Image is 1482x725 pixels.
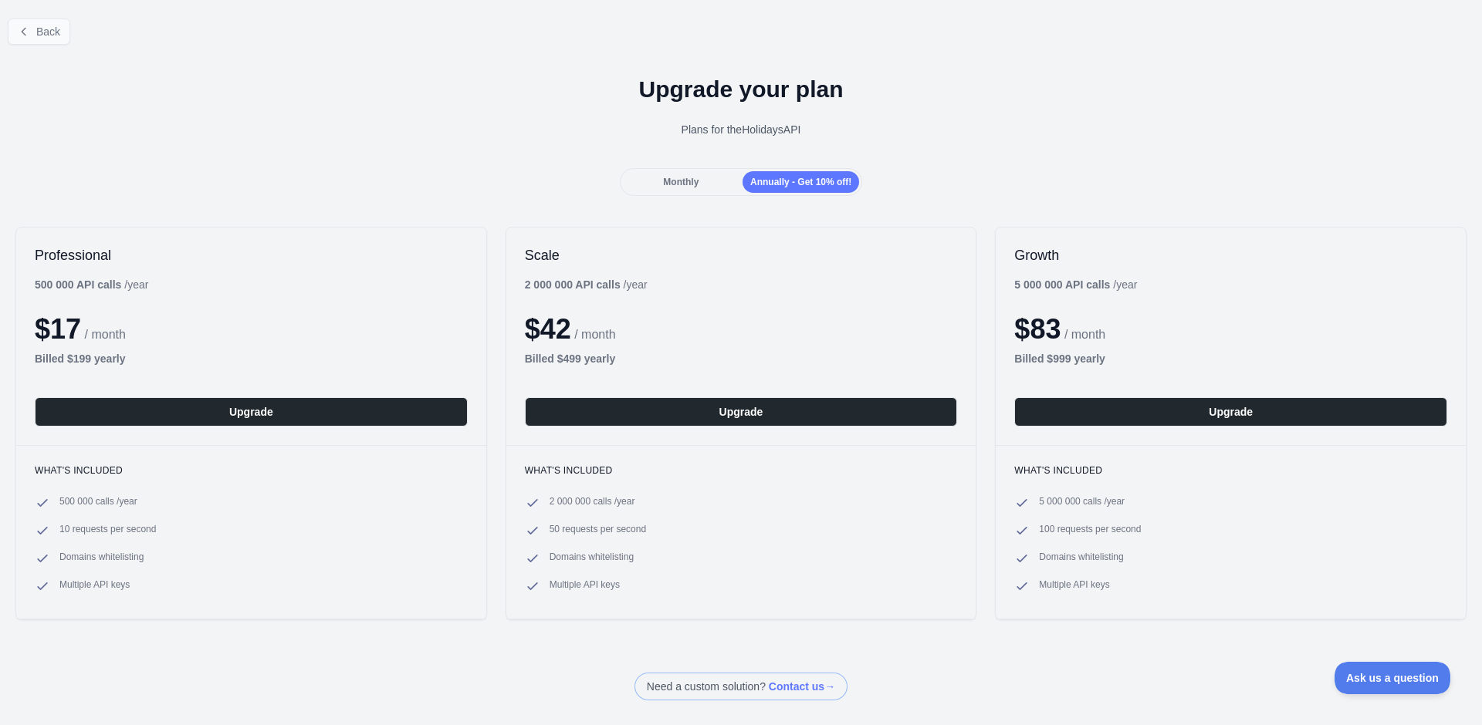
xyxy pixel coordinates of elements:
[1014,277,1137,292] div: / year
[1014,246,1447,265] h2: Growth
[1335,662,1451,694] iframe: Toggle Customer Support
[1014,313,1061,345] span: $ 83
[525,246,958,265] h2: Scale
[525,277,648,292] div: / year
[1014,278,1110,291] b: 5 000 000 API calls
[525,278,621,291] b: 2 000 000 API calls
